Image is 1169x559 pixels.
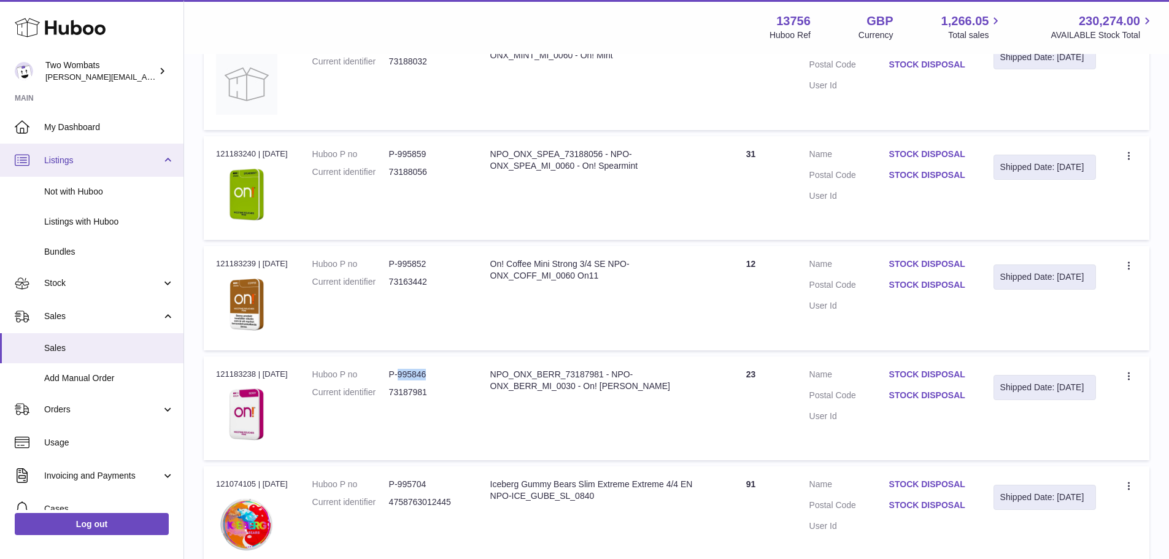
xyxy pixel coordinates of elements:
a: STOCK DISPOSAL [889,279,969,291]
dt: Huboo P no [312,479,389,490]
div: Two Wombats [45,60,156,83]
span: Listings with Huboo [44,216,174,228]
span: Add Manual Order [44,372,174,384]
td: 31 [705,136,797,240]
dt: User Id [809,520,889,532]
div: Currency [858,29,893,41]
div: Shipped Date: [DATE] [1000,271,1090,283]
dt: Name [809,258,889,273]
a: STOCK DISPOSAL [889,169,969,181]
img: On!_Spearmint_Mini_Strong_6mg_Nicotine_Pouches-73188056.webp [216,164,277,225]
dt: Postal Code [809,169,889,184]
dt: Name [809,369,889,384]
dd: 73188032 [389,56,466,67]
div: 121074105 | [DATE] [216,479,288,490]
div: On! Coffee Mini Strong 3/4 SE NPO-ONX_COFF_MI_0060 On11 [490,258,693,282]
td: 12 [705,246,797,350]
dt: User Id [809,190,889,202]
div: Shipped Date: [DATE] [1000,161,1090,173]
a: STOCK DISPOSAL [889,390,969,401]
div: Iceberg Gummy Bears Slim Extreme Extreme 4/4 EN NPO-ICE_GUBE_SL_0840 [490,479,693,502]
a: 230,274.00 AVAILABLE Stock Total [1051,13,1154,41]
span: AVAILABLE Stock Total [1051,29,1154,41]
div: NPO_ONX_SPEA_73188056 - NPO-ONX_SPEA_MI_0060 - On! Spearmint [490,148,693,172]
span: 230,274.00 [1079,13,1140,29]
span: Sales [44,342,174,354]
dt: Current identifier [312,166,389,178]
img: On!_Coffee_Mini_Strong_3_4_Nicotine_Pouches-73163442.webp [216,274,277,335]
dd: P-995852 [389,258,466,270]
div: Shipped Date: [DATE] [1000,52,1090,63]
span: Bundles [44,246,174,258]
div: 121183238 | [DATE] [216,369,288,380]
a: STOCK DISPOSAL [889,479,969,490]
dt: Current identifier [312,276,389,288]
dt: Postal Code [809,499,889,514]
td: 23 [705,357,797,460]
div: Shipped Date: [DATE] [1000,492,1090,503]
img: no-photo.jpg [216,53,277,115]
img: On!_Berry_Mini_Regular_3mg_Nicotine_Pouches-73187981.webp [216,384,277,445]
span: My Dashboard [44,121,174,133]
span: Listings [44,155,161,166]
a: STOCK DISPOSAL [889,148,969,160]
dt: Huboo P no [312,369,389,380]
dt: Postal Code [809,279,889,294]
dt: Name [809,479,889,493]
a: 1,266.05 Total sales [941,13,1003,41]
dd: P-995704 [389,479,466,490]
span: Invoicing and Payments [44,470,161,482]
dt: User Id [809,80,889,91]
strong: 13756 [776,13,811,29]
dt: Current identifier [312,496,389,508]
span: Not with Huboo [44,186,174,198]
span: Orders [44,404,161,415]
dd: 73188056 [389,166,466,178]
strong: GBP [866,13,893,29]
dd: P-995859 [389,148,466,160]
span: Stock [44,277,161,289]
dd: 4758763012445 [389,496,466,508]
div: Huboo Ref [770,29,811,41]
dt: Current identifier [312,56,389,67]
span: [PERSON_NAME][EMAIL_ADDRESS][PERSON_NAME][DOMAIN_NAME] [45,72,312,82]
div: Shipped Date: [DATE] [1000,382,1090,393]
dt: Huboo P no [312,258,389,270]
dt: Current identifier [312,387,389,398]
span: Cases [44,503,174,515]
a: STOCK DISPOSAL [889,369,969,380]
dt: User Id [809,411,889,422]
dt: Name [809,148,889,163]
dd: 73163442 [389,276,466,288]
a: STOCK DISPOSAL [889,499,969,511]
dt: User Id [809,300,889,312]
a: Log out [15,513,169,535]
span: Usage [44,437,174,449]
dt: Postal Code [809,59,889,74]
a: STOCK DISPOSAL [889,258,969,270]
img: Iceberg_Extreme_Gummy_Bears_Slim_Extreme_4_4_Nicotine_Pouches-4758763012445.webp [216,494,277,555]
dt: Huboo P no [312,148,389,160]
span: 1,266.05 [941,13,989,29]
img: adam.randall@twowombats.com [15,62,33,80]
div: 121183240 | [DATE] [216,148,288,160]
span: Total sales [948,29,1003,41]
dd: P-995846 [389,369,466,380]
td: 17 [705,26,797,130]
span: Sales [44,310,161,322]
div: NPO_ONX_BERR_73187981 - NPO-ONX_BERR_MI_0030 - On! [PERSON_NAME] [490,369,693,392]
dd: 73187981 [389,387,466,398]
div: 121183239 | [DATE] [216,258,288,269]
a: STOCK DISPOSAL [889,59,969,71]
dt: Postal Code [809,390,889,404]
